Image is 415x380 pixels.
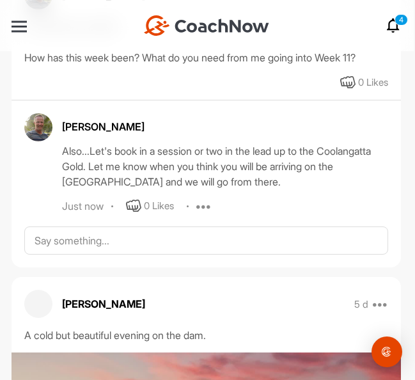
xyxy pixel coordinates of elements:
[358,75,388,90] div: 0 Likes
[24,328,388,343] div: A cold but beautiful evening on the dam.
[62,200,104,213] div: Just now
[144,199,174,214] div: 0 Likes
[62,119,388,134] div: [PERSON_NAME]
[372,336,402,367] div: Open Intercom Messenger
[62,296,145,312] p: [PERSON_NAME]
[395,14,408,26] p: 4
[62,143,388,189] div: Also...Let's book in a session or two in the lead up to the Coolangatta Gold. Let me know when yo...
[144,15,269,36] img: CoachNow
[354,298,368,311] p: 5 d
[24,113,52,141] img: avatar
